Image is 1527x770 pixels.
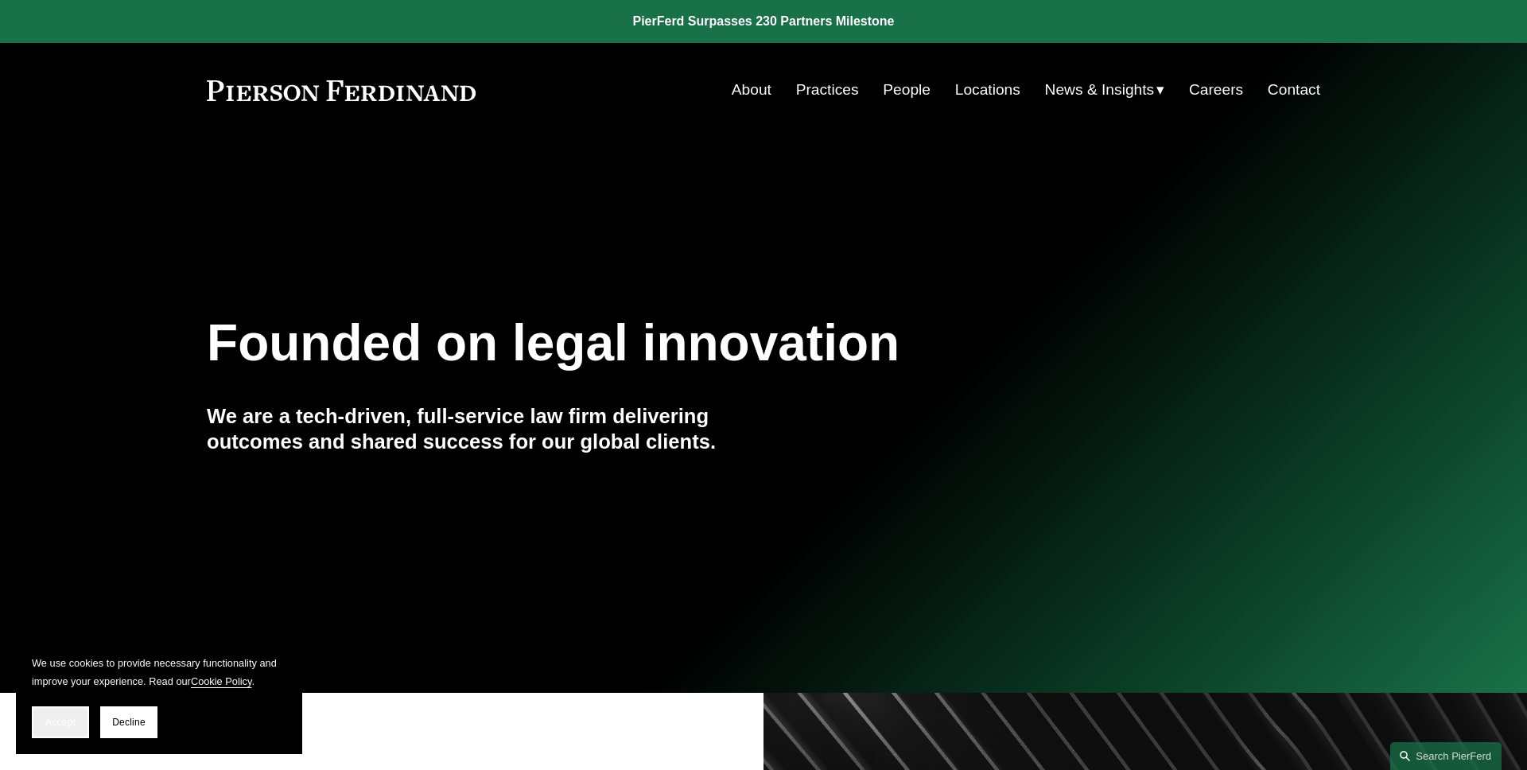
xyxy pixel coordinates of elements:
a: Careers [1189,75,1243,105]
a: About [732,75,771,105]
button: Decline [100,706,157,738]
span: Decline [112,717,146,728]
a: Search this site [1390,742,1502,770]
span: News & Insights [1045,76,1155,104]
a: Locations [955,75,1020,105]
button: Accept [32,706,89,738]
a: folder dropdown [1045,75,1165,105]
h4: We are a tech-driven, full-service law firm delivering outcomes and shared success for our global... [207,403,763,455]
a: People [883,75,931,105]
p: We use cookies to provide necessary functionality and improve your experience. Read our . [32,654,286,690]
a: Practices [796,75,859,105]
span: Accept [45,717,76,728]
a: Contact [1268,75,1320,105]
h1: Founded on legal innovation [207,314,1135,372]
section: Cookie banner [16,638,302,754]
a: Cookie Policy [191,675,252,687]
